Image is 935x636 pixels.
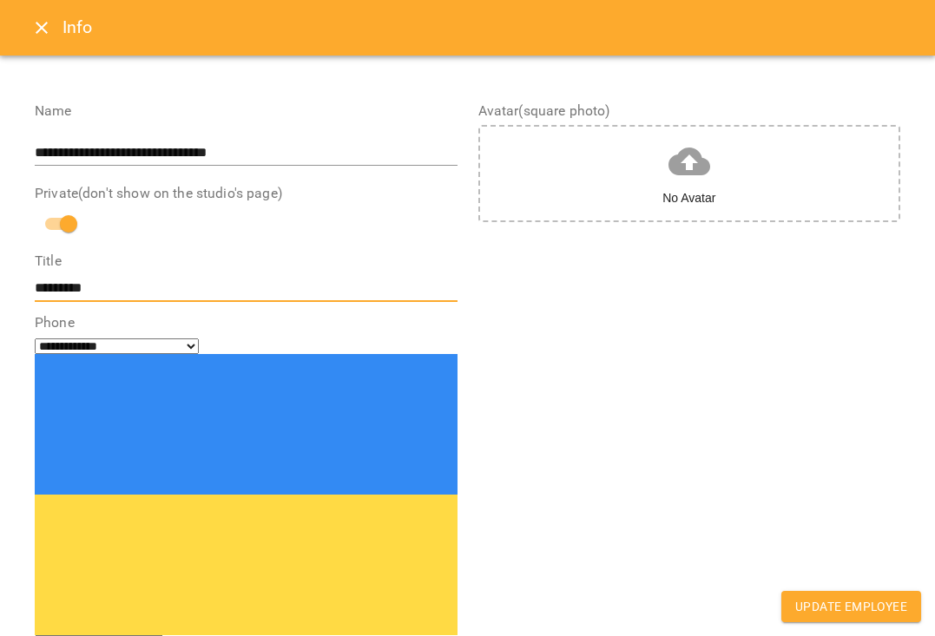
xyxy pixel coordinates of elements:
label: Title [35,254,458,268]
img: Ukraine [35,354,458,635]
label: Avatar(square photo) [478,104,901,118]
div: No Avatar [662,189,715,207]
button: Close [21,7,63,49]
button: Update Employee [781,591,921,622]
h6: Info [63,14,93,41]
label: Phone [35,316,458,330]
select: Phone number country [35,338,199,354]
label: Private(don't show on the studio's page) [35,187,458,200]
span: Update Employee [795,596,907,617]
label: Name [35,104,458,118]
